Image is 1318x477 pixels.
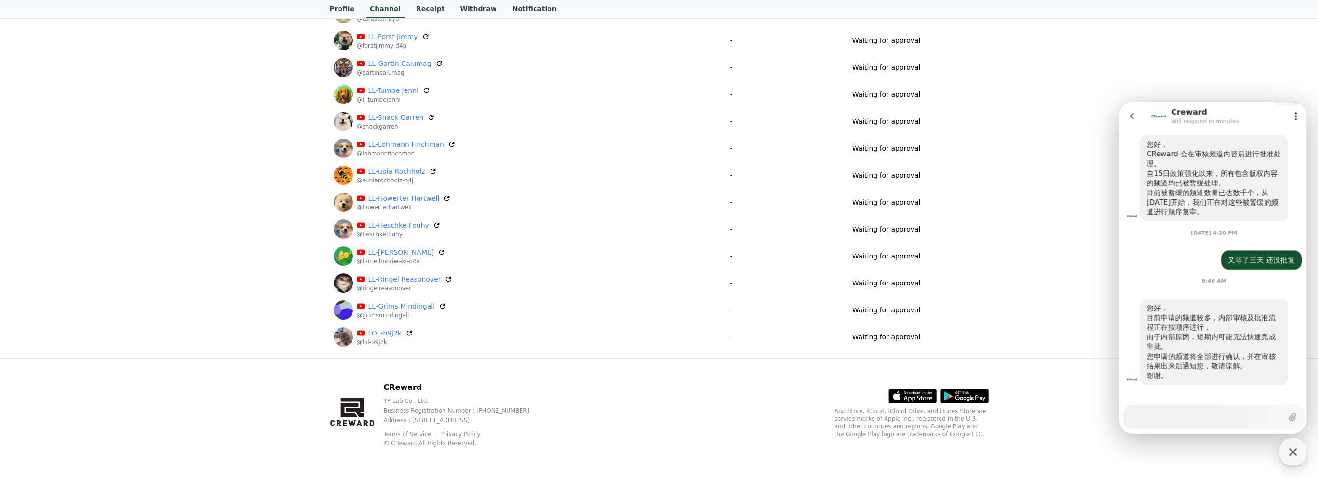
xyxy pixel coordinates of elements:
p: YP Lab Co., Ltd. [383,397,545,405]
a: Privacy Policy [441,431,481,438]
p: © CReward All Rights Reserved. [383,439,545,447]
p: - [682,36,780,46]
p: App Store, iCloud, iCloud Drive, and iTunes Store are service marks of Apple Inc., registered in ... [835,407,989,438]
a: LL-Lohmann Finchman [368,140,444,150]
p: - [682,332,780,342]
a: LL-[PERSON_NAME] [368,247,434,258]
p: Waiting for approval [852,90,921,100]
a: LL-Grims Mindingall [368,301,435,311]
p: - [682,170,780,180]
img: LL-ubia Rochholz [334,166,353,185]
p: @forstjimmy-d4p [357,42,430,50]
a: LL-Tumbe Jenni [368,86,418,96]
p: @subiarochholz-h4j [357,177,437,184]
p: Waiting for approval [852,278,921,288]
p: @ringelreasonover [357,284,453,292]
a: LL-ubia Rochholz [368,167,425,177]
img: LL-Forst Jimmy [334,31,353,50]
p: - [682,63,780,73]
a: LL-Forst Jimmy [368,32,418,42]
p: Waiting for approval [852,251,921,261]
img: LL-Howerter Hartwell [334,193,353,212]
img: LL-Heschke Fouhy [334,219,353,239]
p: - [682,90,780,100]
p: Waiting for approval [852,332,921,342]
a: LL-Ringel Reasonover [368,274,441,284]
p: - [682,197,780,207]
p: Waiting for approval [852,224,921,234]
img: LOL-b9j2k [334,327,353,347]
img: LL-Lohmann Finchman [334,139,353,158]
p: Waiting for approval [852,116,921,127]
p: @lohmannfinchman [357,150,456,157]
p: - [682,251,780,261]
img: LL-Ruell Moriwaki [334,246,353,266]
img: LL-Tumbe Jenni [334,85,353,104]
a: LL-Howerter Hartwell [368,193,440,204]
p: @howerterhartwell [357,204,451,211]
p: Waiting for approval [852,63,921,73]
p: Waiting for approval [852,143,921,154]
p: Waiting for approval [852,36,921,46]
a: LL-Gartin Calumag [368,59,431,69]
p: Waiting for approval [852,197,921,207]
p: CReward [383,382,545,393]
a: LL-Heschke Fouhy [368,220,429,231]
p: - [682,224,780,234]
p: Business Registration Number : [PHONE_NUMBER] [383,407,545,414]
p: Address : [STREET_ADDRESS] [383,416,545,424]
img: LL-Grims Mindingall [334,300,353,320]
p: @grimsmindingall [357,311,447,319]
img: LL-Ringel Reasonover [334,273,353,293]
a: LL-Shack Garreh [368,113,424,123]
p: - [682,143,780,154]
a: LOL-b9j2k [368,328,402,338]
p: Waiting for approval [852,170,921,180]
p: @ll-tumbejenni [357,96,430,103]
p: @gartincalumag [357,69,443,77]
p: - [682,116,780,127]
p: @heschkefouhy [357,231,441,238]
p: - [682,305,780,315]
p: @lol-b9j2k [357,338,414,346]
p: @shackgarreh [357,123,435,130]
p: @ll-ruellmoriwaki-o4v [357,258,446,265]
a: Terms of Service [383,431,438,438]
p: Waiting for approval [852,305,921,315]
img: LL-Gartin Calumag [334,58,353,77]
p: - [682,278,780,288]
img: LL-Shack Garreh [334,112,353,131]
iframe: Channel chat [1119,102,1306,434]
